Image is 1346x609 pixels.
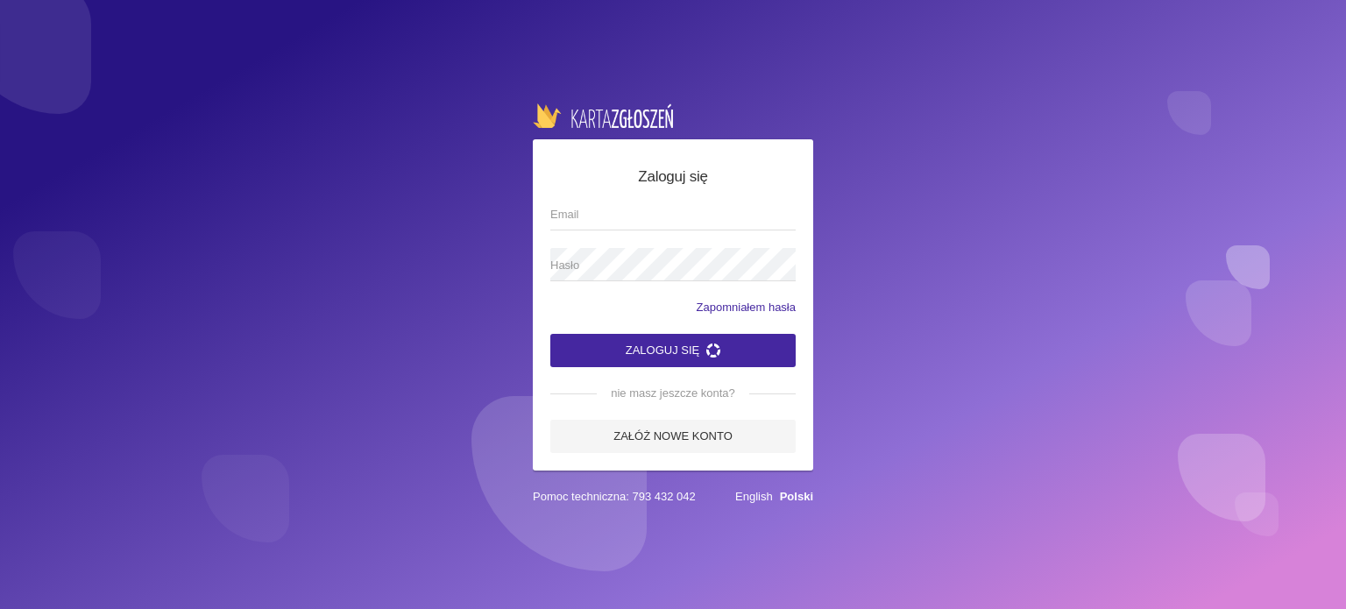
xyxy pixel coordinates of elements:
h5: Zaloguj się [550,166,796,188]
a: Zapomniałem hasła [697,299,796,316]
input: Hasło [550,248,796,281]
span: Pomoc techniczna: 793 432 042 [533,488,696,506]
span: Hasło [550,257,778,274]
a: Polski [780,490,813,503]
button: Zaloguj się [550,334,796,367]
img: logo-karta.png [533,103,673,128]
a: Załóż nowe konto [550,420,796,453]
input: Email [550,197,796,230]
span: nie masz jeszcze konta? [597,385,749,402]
span: Email [550,206,778,223]
a: English [735,490,773,503]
